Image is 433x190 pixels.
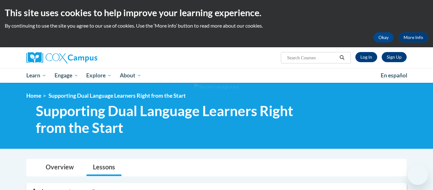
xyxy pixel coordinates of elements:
p: By continuing to use the site you agree to our use of cookies. Use the ‘More info’ button to read... [5,22,428,29]
span: Supporting Dual Language Learners Right from the Start [36,102,319,136]
a: Log In [355,52,377,62]
span: En español [381,72,407,79]
a: Engage [50,68,82,83]
a: Explore [82,68,116,83]
span: About [120,72,141,79]
h2: This site uses cookies to help improve your learning experience. [5,6,428,19]
iframe: Button to launch messaging window [408,165,428,185]
input: Search Courses [287,54,337,62]
span: Supporting Dual Language Learners Right from the Start [48,92,186,99]
span: Explore [86,72,112,79]
span: Engage [55,72,78,79]
a: Register [382,52,407,62]
a: Overview [39,159,80,176]
a: More Info [398,32,428,43]
img: Cox Campus [26,52,97,63]
a: En español [377,69,411,82]
a: Learn [22,68,50,83]
span: Learn [26,72,46,79]
a: Lessons [87,159,121,176]
button: Search [337,54,347,62]
img: Section background [194,83,239,90]
a: Cox Campus [26,52,147,63]
button: Okay [373,32,394,43]
div: Main menu [17,68,416,83]
a: Home [26,92,41,99]
a: About [116,68,145,83]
